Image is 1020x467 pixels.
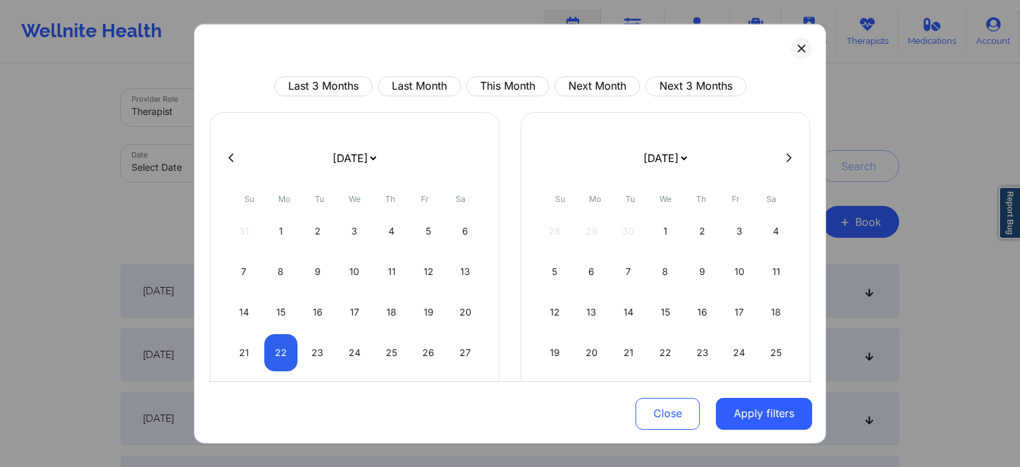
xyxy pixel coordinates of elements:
div: Thu Sep 04 2025 [375,212,408,249]
div: Sat Oct 04 2025 [759,212,793,249]
div: Thu Sep 18 2025 [375,293,408,330]
div: Mon Oct 13 2025 [575,293,609,330]
div: Fri Sep 19 2025 [412,293,446,330]
div: Tue Oct 28 2025 [612,374,645,411]
abbr: Wednesday [659,193,671,203]
div: Sun Oct 26 2025 [538,374,572,411]
abbr: Saturday [456,193,466,203]
div: Sun Oct 19 2025 [538,333,572,371]
div: Wed Oct 22 2025 [649,333,683,371]
div: Sun Sep 21 2025 [227,333,261,371]
div: Sun Sep 07 2025 [227,252,261,290]
div: Mon Oct 27 2025 [575,374,609,411]
div: Sun Oct 12 2025 [538,293,572,330]
div: Thu Sep 11 2025 [375,252,408,290]
div: Tue Oct 07 2025 [612,252,645,290]
abbr: Sunday [555,193,565,203]
div: Mon Sep 29 2025 [264,374,298,411]
div: Sat Sep 06 2025 [448,212,482,249]
div: Fri Sep 12 2025 [412,252,446,290]
div: Fri Sep 26 2025 [412,333,446,371]
abbr: Monday [589,193,601,203]
abbr: Thursday [696,193,706,203]
div: Mon Oct 06 2025 [575,252,609,290]
div: Wed Sep 24 2025 [338,333,372,371]
button: Next Month [554,76,640,96]
div: Sun Oct 05 2025 [538,252,572,290]
div: Sun Sep 14 2025 [227,293,261,330]
div: Tue Oct 14 2025 [612,293,645,330]
div: Thu Sep 25 2025 [375,333,408,371]
div: Sat Oct 18 2025 [759,293,793,330]
div: Fri Oct 31 2025 [722,374,756,411]
div: Sat Sep 27 2025 [448,333,482,371]
button: This Month [466,76,549,96]
div: Mon Sep 08 2025 [264,252,298,290]
div: Wed Sep 03 2025 [338,212,372,249]
div: Thu Oct 30 2025 [685,374,719,411]
button: Last Month [378,76,461,96]
div: Wed Oct 29 2025 [649,374,683,411]
button: Next 3 Months [645,76,746,96]
div: Fri Sep 05 2025 [412,212,446,249]
div: Wed Oct 01 2025 [649,212,683,249]
div: Sat Oct 25 2025 [759,333,793,371]
abbr: Monday [278,193,290,203]
div: Tue Sep 16 2025 [301,293,335,330]
div: Fri Oct 24 2025 [722,333,756,371]
abbr: Wednesday [349,193,361,203]
div: Mon Sep 22 2025 [264,333,298,371]
div: Tue Sep 02 2025 [301,212,335,249]
abbr: Thursday [385,193,395,203]
button: Close [636,398,700,430]
div: Sun Sep 28 2025 [227,374,261,411]
abbr: Tuesday [626,193,635,203]
abbr: Tuesday [315,193,324,203]
div: Tue Oct 21 2025 [612,333,645,371]
div: Sat Oct 11 2025 [759,252,793,290]
button: Last 3 Months [274,76,373,96]
div: Wed Oct 15 2025 [649,293,683,330]
abbr: Friday [421,193,429,203]
div: Sat Sep 20 2025 [448,293,482,330]
div: Sat Sep 13 2025 [448,252,482,290]
div: Mon Oct 20 2025 [575,333,609,371]
div: Tue Sep 09 2025 [301,252,335,290]
div: Thu Oct 16 2025 [685,293,719,330]
div: Wed Oct 08 2025 [649,252,683,290]
div: Tue Sep 23 2025 [301,333,335,371]
button: Apply filters [716,398,812,430]
div: Fri Oct 03 2025 [722,212,756,249]
div: Mon Sep 15 2025 [264,293,298,330]
div: Wed Sep 17 2025 [338,293,372,330]
div: Wed Sep 10 2025 [338,252,372,290]
div: Thu Oct 02 2025 [685,212,719,249]
abbr: Friday [732,193,740,203]
div: Thu Oct 23 2025 [685,333,719,371]
div: Fri Oct 10 2025 [722,252,756,290]
div: Mon Sep 01 2025 [264,212,298,249]
div: Thu Oct 09 2025 [685,252,719,290]
div: Fri Oct 17 2025 [722,293,756,330]
div: Tue Sep 30 2025 [301,374,335,411]
abbr: Sunday [244,193,254,203]
abbr: Saturday [766,193,776,203]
